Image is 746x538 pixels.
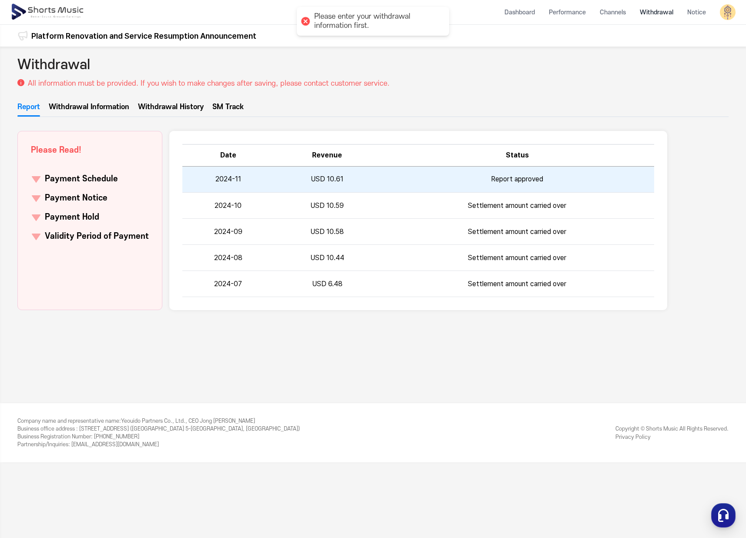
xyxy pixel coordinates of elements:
td: Settlement amount carried over [380,193,654,219]
a: Home [3,276,57,297]
td: Settlement amount carried over [380,219,654,245]
a: Performance [542,1,593,24]
th: Date [182,144,274,166]
span: USD 6.48 [312,280,343,288]
span: Messages [72,289,98,296]
div: Yeouido Partners Co., Ltd., CEO Jong [PERSON_NAME] [STREET_ADDRESS] ([GEOGRAPHIC_DATA] 5-[GEOGRAP... [17,417,300,448]
span: Home [22,289,37,296]
td: Report approved [380,167,654,193]
img: 알림 아이콘 [17,30,28,41]
h2: Withdrawal [17,55,90,75]
a: Settings [112,276,167,297]
img: 사용자 이미지 [720,4,736,20]
div: Copyright © Shorts Music All Rights Reserved. [615,425,729,441]
span: Settings [129,289,150,296]
a: Dashboard [497,1,542,24]
button: Payment Notice [31,192,149,204]
p: Validity Period of Payment [45,231,149,243]
a: SM Track [212,102,244,117]
span: USD 10.58 [310,227,344,236]
p: Payment Schedule [45,173,118,185]
p: Payment Notice [45,192,108,204]
td: Settlement amount carried over [380,271,654,297]
span: USD 10.44 [310,254,344,262]
a: Platform Renovation and Service Resumption Announcement [31,30,256,42]
td: 2024-08 [182,245,274,271]
p: Payment Hold [45,211,99,224]
th: Status [380,144,654,166]
span: USD 10.59 [310,201,344,210]
a: Withdrawal [633,1,680,24]
span: Business office address : [17,426,78,432]
img: 설명 아이콘 [17,79,24,86]
div: Please enter your withdrawal information first. [314,12,440,30]
a: Withdrawal History [138,102,204,117]
a: Channels [593,1,633,24]
a: Privacy Policy [615,434,651,440]
a: Withdrawal Information [49,102,129,117]
button: Payment Schedule [31,173,149,185]
td: 2024-10 [182,193,274,219]
button: Payment Hold [31,211,149,224]
td: Settlement amount carried over [380,245,654,271]
td: 2024-07 [182,271,274,297]
a: Messages [57,276,112,297]
td: 2024-11 [182,167,274,193]
span: Company name and representative name : [17,418,121,424]
p: Please Read! [31,144,81,156]
th: Revenue [274,144,380,166]
a: Notice [680,1,713,24]
p: All information must be provided. If you wish to make changes after saving, please contact custom... [28,78,390,89]
span: USD 10.61 [311,175,343,183]
td: 2024-09 [182,219,274,245]
a: Report [17,102,40,117]
button: Validity Period of Payment [31,231,149,243]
